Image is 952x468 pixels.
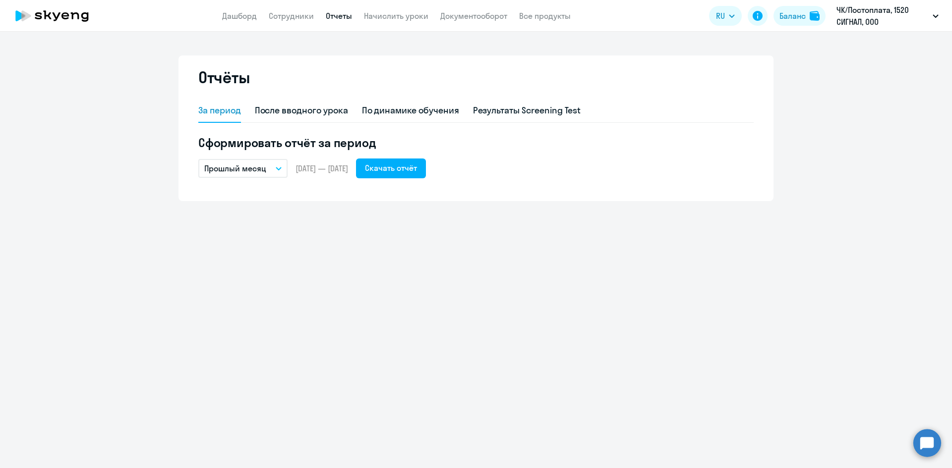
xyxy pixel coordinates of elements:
[198,104,241,117] div: За период
[716,10,725,22] span: RU
[198,67,250,87] h2: Отчёты
[255,104,348,117] div: После вводного урока
[365,162,417,174] div: Скачать отчёт
[269,11,314,21] a: Сотрудники
[222,11,257,21] a: Дашборд
[362,104,459,117] div: По динамике обучения
[198,159,288,178] button: Прошлый месяц
[779,10,806,22] div: Баланс
[440,11,507,21] a: Документооборот
[836,4,929,28] p: ЧК/Постоплата, 1520 СИГНАЛ, ООО
[773,6,826,26] button: Балансbalance
[204,162,266,174] p: Прошлый месяц
[519,11,571,21] a: Все продукты
[810,11,820,21] img: balance
[473,104,581,117] div: Результаты Screening Test
[832,4,944,28] button: ЧК/Постоплата, 1520 СИГНАЛ, ООО
[326,11,352,21] a: Отчеты
[356,158,426,178] button: Скачать отчёт
[709,6,742,26] button: RU
[364,11,428,21] a: Начислить уроки
[296,163,348,174] span: [DATE] — [DATE]
[198,135,754,151] h5: Сформировать отчёт за период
